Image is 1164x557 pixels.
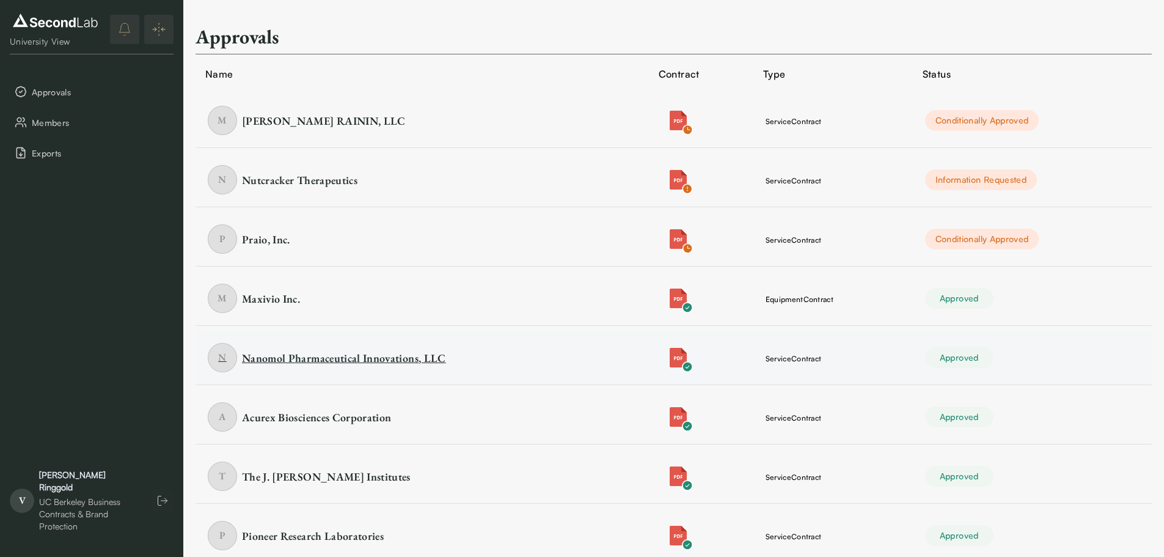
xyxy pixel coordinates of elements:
[208,106,513,135] a: item METTLER-TOLEDO RAININ, LLC
[668,289,688,308] img: Attachment icon for pdf
[766,295,833,304] span: equipment Contract
[242,291,300,306] div: Maxivio Inc.
[32,86,169,98] span: Approvals
[39,496,139,533] div: UC Berkeley Business Contracts & Brand Protection
[208,165,513,194] a: item Nutcracker Therapeutics
[196,24,279,49] h2: Approvals
[144,15,174,44] button: Expand/Collapse sidebar
[208,284,237,313] span: M
[925,525,994,546] div: Approved
[668,407,688,427] img: Attachment icon for pdf
[32,147,169,160] span: Exports
[682,539,693,550] img: Check icon for pdf
[10,79,174,105] button: Approvals
[682,124,693,135] img: Check icon for pdf
[925,288,994,309] div: Approved
[10,489,34,513] span: V
[208,343,513,372] a: item Nanomol Pharmaceutical Innovations, LLC
[152,490,174,512] button: Log out
[110,15,139,44] button: notifications
[766,235,822,245] span: service Contract
[753,59,913,89] th: Type
[208,284,513,313] a: item Maxivio Inc.
[661,400,695,434] button: Attachment icon for pdfCheck icon for pdf
[242,410,392,425] div: Acurex Biosciences Corporation
[682,421,693,432] img: Check icon for pdf
[208,106,237,135] span: M
[668,467,688,486] img: Attachment icon for pdf
[208,343,237,372] span: N
[208,462,513,491] a: item The J. David Gladstone Institutes
[208,462,237,491] span: T
[242,232,290,247] div: Praio, Inc.
[661,163,695,197] button: Attachment icon for pdfCheck icon for pdf
[766,473,822,482] span: service Contract
[10,140,174,166] button: Exports
[668,229,688,249] img: Attachment icon for pdf
[925,169,1037,190] div: Information Requested
[682,480,693,491] img: Check icon for pdf
[682,361,693,372] img: Check icon for pdf
[661,103,695,138] button: Attachment icon for pdfCheck icon for pdf
[649,59,753,89] th: Contract
[242,528,384,544] div: Pioneer Research Laboratories
[10,109,174,135] button: Members
[766,176,822,185] span: service Contract
[208,165,237,194] span: N
[661,341,695,375] button: Attachment icon for pdfCheck icon for pdf
[925,466,994,487] div: Approved
[766,354,822,363] span: service Contract
[925,347,994,368] div: Approved
[668,111,688,130] img: Attachment icon for pdf
[196,59,649,89] th: Name
[668,526,688,545] img: Attachment icon for pdf
[661,281,695,315] button: Attachment icon for pdfCheck icon for pdf
[661,518,695,553] button: Attachment icon for pdfCheck icon for pdf
[766,117,822,126] span: service Contract
[925,407,994,427] div: Approved
[208,224,237,254] span: P
[925,110,1039,131] div: Conditionally Approved
[925,229,1039,249] div: Conditionally Approved
[208,521,513,550] a: item Pioneer Research Laboratories
[32,116,169,129] span: Members
[242,469,411,484] div: The J. [PERSON_NAME] Institutes
[208,402,237,432] span: A
[242,172,357,188] div: Nutcracker Therapeutics
[661,222,695,256] button: Attachment icon for pdfCheck icon for pdf
[242,350,446,366] div: Nanomol Pharmaceutical Innovations, LLC
[661,459,695,493] button: Attachment icon for pdfCheck icon for pdf
[766,413,822,422] span: service Contract
[208,402,513,432] a: item Acurex Biosciences Corporation
[208,521,237,550] span: P
[682,243,693,254] img: Check icon for pdf
[668,170,688,190] img: Attachment icon for pdf
[766,532,822,541] span: service Contract
[10,11,101,31] img: logo
[913,59,1152,89] th: Status
[668,348,688,367] img: Attachment icon for pdf
[39,469,139,493] div: [PERSON_NAME] Ringgold
[682,302,693,313] img: Check icon for pdf
[682,183,693,194] img: Check icon for pdf
[10,35,101,48] div: University View
[208,224,513,254] a: item Praio, Inc.
[242,113,406,128] div: [PERSON_NAME] RAININ, LLC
